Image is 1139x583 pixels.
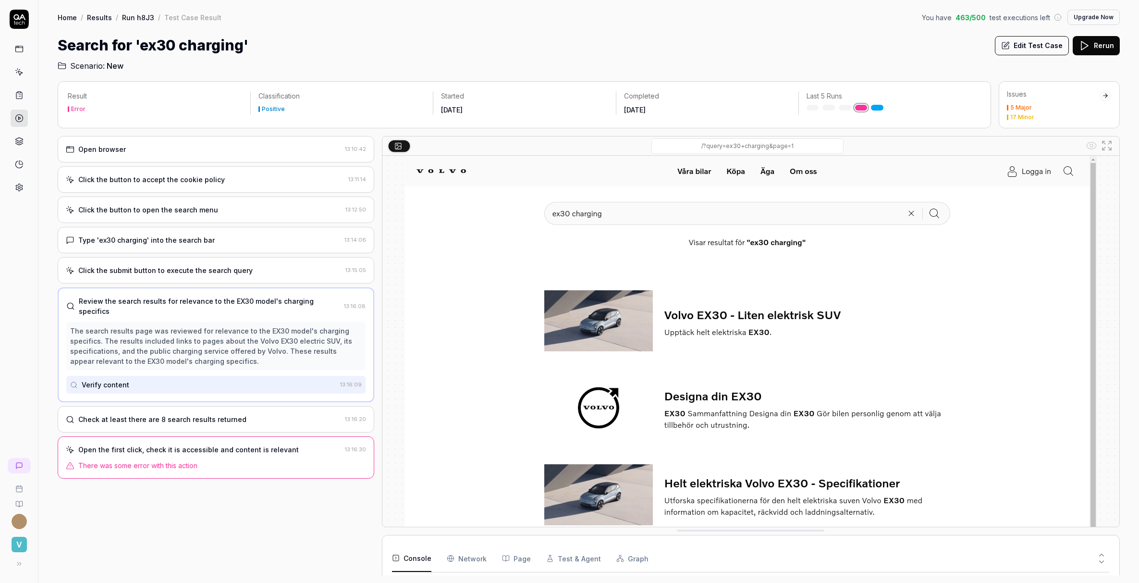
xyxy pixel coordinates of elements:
div: Click the submit button to execute the search query [78,265,253,275]
p: Completed [624,91,791,101]
a: Results [87,12,112,22]
div: Review the search results for relevance to the EX30 model's charging specifics [79,296,340,316]
button: Open in full screen [1099,138,1115,153]
span: test executions left [990,12,1050,23]
time: 13:14:06 [344,236,366,243]
div: Verify content [82,380,129,390]
a: Home [58,12,77,22]
time: 13:16:08 [344,303,366,310]
time: 13:16:30 [345,446,366,453]
a: Documentation [4,493,34,508]
div: The search results page was reviewed for relevance to the EX30 model's charging specifics. The re... [70,326,362,366]
time: [DATE] [441,106,463,114]
button: Show all interative elements [1084,138,1099,153]
div: 17 Minor [1010,114,1034,120]
div: 5 Major [1010,105,1032,111]
button: Rerun [1073,36,1120,55]
button: Graph [616,545,649,572]
div: Positive [262,106,285,112]
div: Click the button to accept the cookie policy [78,174,225,185]
div: Error [71,106,86,112]
div: / [81,12,83,22]
div: Open the first click, check it is accessible and content is relevant [78,445,299,455]
p: Classification [258,91,425,101]
span: Scenario: [68,60,105,72]
div: Issues [1007,89,1099,99]
button: Console [392,545,431,572]
div: Open browser [78,144,126,154]
div: Click the button to open the search menu [78,205,218,215]
a: Run h8J3 [122,12,154,22]
button: Page [502,545,531,572]
p: Started [441,91,608,101]
time: 13:10:42 [345,146,366,152]
span: You have [922,12,952,23]
a: Scenario:New [58,60,123,72]
button: Verify content13:16:09 [66,376,366,394]
div: / [116,12,118,22]
button: Test & Agent [546,545,601,572]
span: New [107,60,123,72]
button: Upgrade Now [1067,10,1120,25]
a: New conversation [8,458,31,473]
div: / [158,12,160,22]
span: There was some error with this action [78,460,197,471]
time: 13:16:09 [340,381,362,388]
h1: Search for 'ex30 charging' [58,35,248,56]
div: Type 'ex30 charging' into the search bar [78,235,215,245]
time: [DATE] [624,106,646,114]
time: 13:12:50 [345,206,366,213]
button: V [4,529,34,554]
a: Book a call with us [4,477,34,493]
span: V [12,537,27,552]
div: Check at least there are 8 search results returned [78,414,246,424]
time: 13:15:05 [345,267,366,273]
span: 463 / 500 [955,12,986,23]
time: 13:16:20 [345,416,366,422]
time: 13:11:14 [348,176,366,183]
div: Test Case Result [164,12,221,22]
p: Last 5 Runs [807,91,973,101]
button: Network [447,545,487,572]
p: Result [68,91,243,101]
button: Edit Test Case [995,36,1069,55]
